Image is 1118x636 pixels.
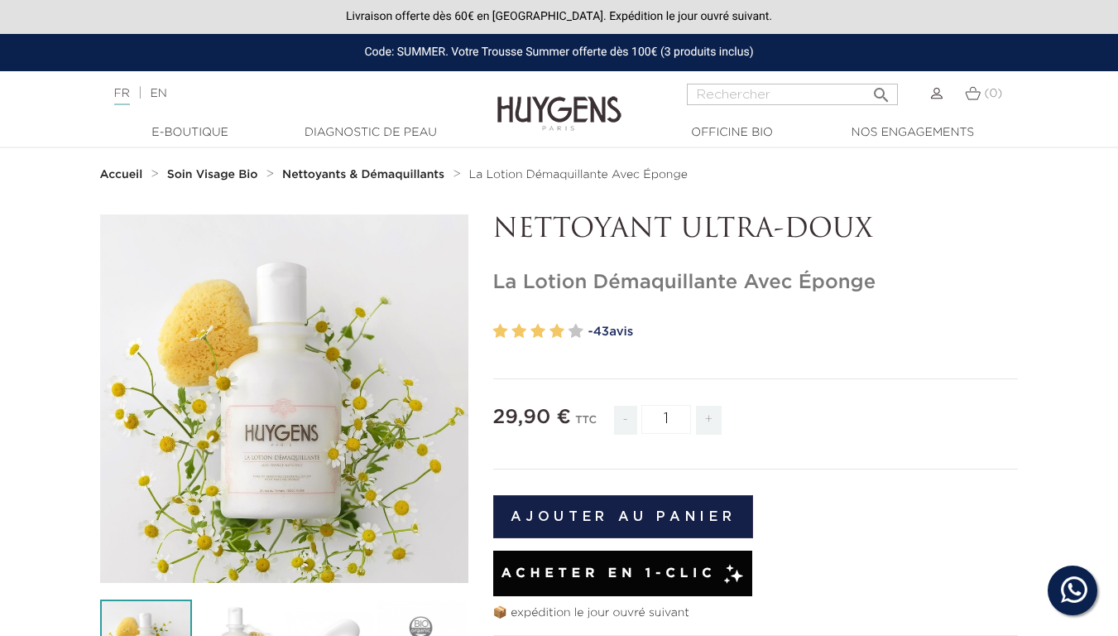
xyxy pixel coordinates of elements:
p: 📦 expédition le jour ouvré suivant [493,605,1019,622]
a: Diagnostic de peau [288,124,453,142]
a: E-Boutique [108,124,273,142]
img: Huygens [497,70,621,133]
label: 4 [549,320,564,344]
h1: La Lotion Démaquillante Avec Éponge [493,271,1019,295]
span: + [696,406,722,435]
label: 5 [569,320,583,344]
strong: Nettoyants & Démaquillants [282,169,444,181]
strong: Soin Visage Bio [167,169,258,181]
a: Accueil [100,168,146,181]
a: EN [150,88,166,99]
label: 2 [511,320,526,344]
span: - [614,406,637,435]
input: Rechercher [687,84,898,105]
button:  [866,79,896,101]
a: Nos engagements [830,124,996,142]
a: -43avis [588,320,1019,344]
a: Soin Visage Bio [167,168,262,181]
label: 1 [493,320,508,344]
button: Ajouter au panier [493,495,754,538]
div: TTC [575,402,597,447]
a: FR [114,88,130,105]
input: Quantité [641,405,691,434]
label: 3 [530,320,545,344]
strong: Accueil [100,169,143,181]
span: La Lotion Démaquillante Avec Éponge [469,169,688,181]
i:  [871,80,891,100]
div: | [106,84,453,104]
span: 43 [593,325,610,338]
p: NETTOYANT ULTRA-DOUX [493,214,1019,246]
a: Nettoyants & Démaquillants [282,168,449,181]
span: (0) [984,88,1002,99]
a: Officine Bio [650,124,815,142]
span: 29,90 € [493,407,571,427]
a: La Lotion Démaquillante Avec Éponge [469,168,688,181]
